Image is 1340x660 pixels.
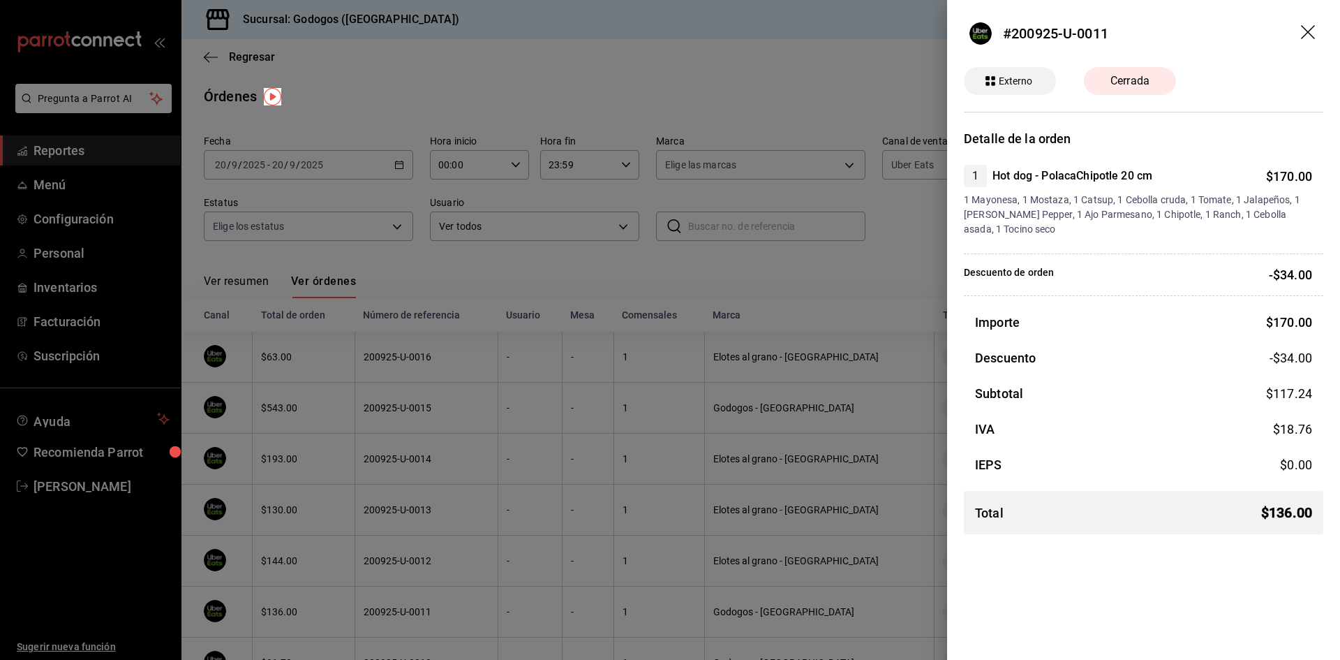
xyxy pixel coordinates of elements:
span: Externo [993,74,1038,89]
p: -$34.00 [1269,265,1312,284]
span: $ 170.00 [1266,169,1312,184]
h3: Detalle de la orden [964,129,1323,148]
p: Descuento de orden [964,265,1054,284]
span: 1 Mayonesa, 1 Mostaza, 1 Catsup, 1 Cebolla cruda, 1 Tomate, 1 Jalapeños, 1 [PERSON_NAME] Pepper, ... [964,193,1312,237]
span: -$34.00 [1270,349,1312,367]
button: drag [1301,25,1318,42]
span: $ 18.76 [1273,422,1312,437]
span: $ 0.00 [1280,457,1312,472]
h3: Total [975,504,1004,522]
h3: Descuento [975,349,1036,367]
div: #200925-U-0011 [1003,23,1108,44]
span: $ 170.00 [1266,315,1312,330]
h3: IVA [975,420,995,439]
img: Tooltip marker [264,88,281,105]
span: $ 136.00 [1261,502,1312,523]
span: $ 117.24 [1266,386,1312,401]
h4: Hot dog - PolacaChipotle 20 cm [992,168,1152,184]
h3: Importe [975,313,1020,332]
span: Cerrada [1102,73,1158,89]
h3: IEPS [975,455,1002,474]
h3: Subtotal [975,384,1023,403]
span: 1 [964,168,987,184]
